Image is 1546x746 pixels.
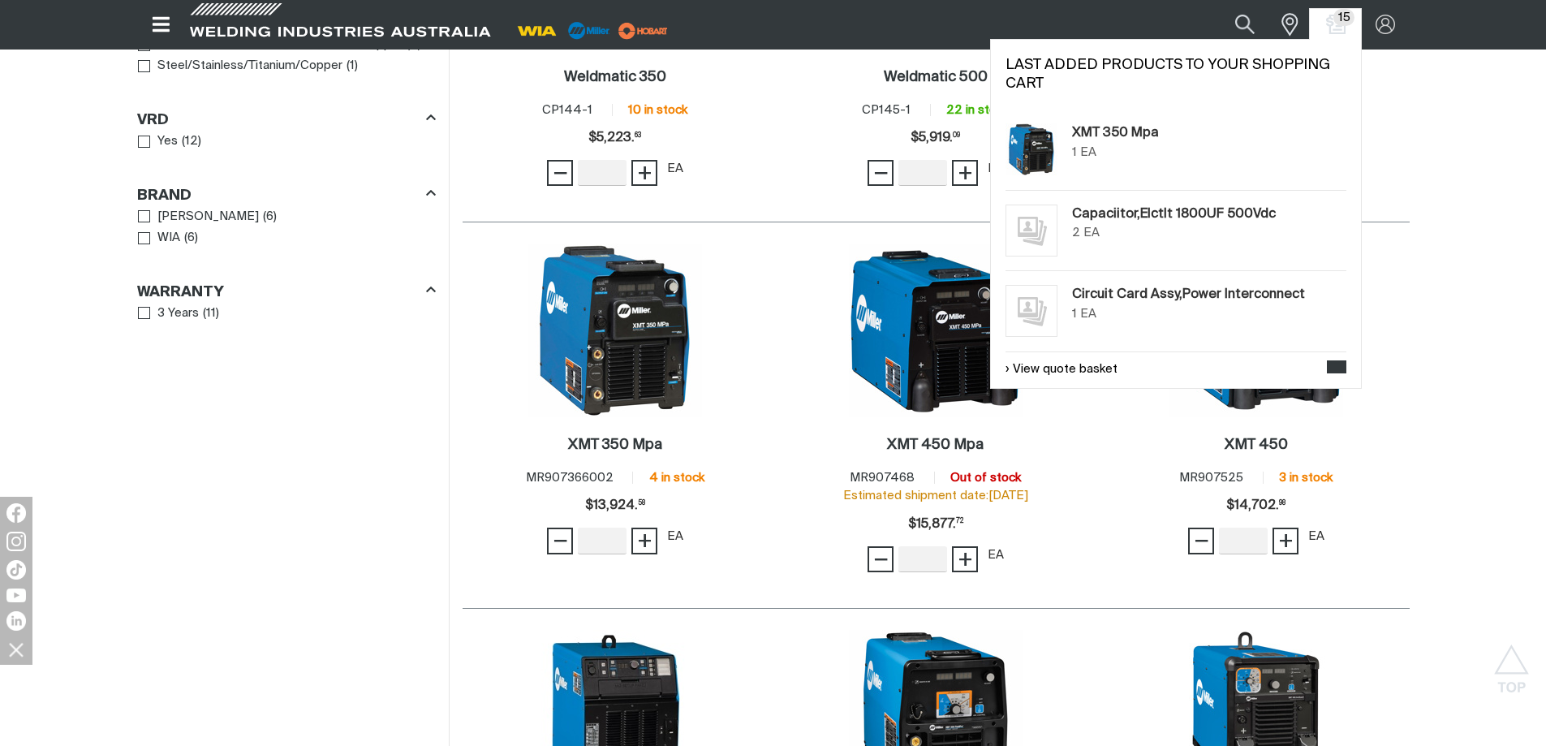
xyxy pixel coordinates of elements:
span: ( 1 ) [347,57,358,75]
h2: XMT 450 Mpa [887,438,984,452]
span: MR907525 [1179,472,1243,484]
span: Estimated shipment date: [DATE] [843,489,1028,502]
a: XMT 450 [1225,436,1288,455]
div: EA [667,160,683,179]
div: EA [667,528,683,546]
h3: Warranty [137,283,224,302]
a: XMT 350 Mpa [568,436,662,455]
div: EA [988,546,1004,565]
span: 22 in stock [946,104,1009,116]
span: − [553,527,568,554]
span: WIA [157,229,180,248]
span: − [873,545,889,573]
h2: Last added products to your shopping cart [1006,56,1346,93]
a: WIA [138,227,181,249]
h3: VRD [137,111,169,130]
sup: 63 [635,132,641,139]
span: $5,919. [911,122,960,154]
a: XMT 350 Mpa [1072,123,1159,143]
a: Weldmatic 500 [884,68,988,87]
span: 4 in stock [649,472,704,484]
sup: 98 [1279,500,1285,507]
span: ( 6 ) [184,229,198,248]
span: Yes [157,132,178,151]
div: EA [988,160,1004,179]
span: + [637,527,652,554]
img: miller [614,19,673,43]
div: Warranty [137,280,436,302]
div: Price [585,489,645,522]
div: Price [908,508,963,541]
span: + [958,545,973,573]
h2: Weldmatic 350 [564,70,666,84]
a: Capaciitor,Elctlt 1800UF 500Vdc [1072,205,1276,224]
a: Steel/Stainless/Titanium/Copper [138,55,343,77]
img: YouTube [6,589,26,602]
a: 3 Years [138,303,200,325]
span: − [873,159,889,187]
ul: VRD [138,131,435,153]
span: + [1278,527,1294,554]
span: CP145-1 [862,104,911,116]
h2: XMT 450 [1225,438,1288,452]
span: Out of stock [950,472,1021,484]
img: Facebook [6,503,26,523]
button: Scroll to top [1493,645,1530,681]
span: MR907468 [850,472,915,484]
a: miller [614,24,673,37]
span: 1 [1072,146,1077,158]
ul: Warranty [138,303,435,325]
h2: Weldmatic 500 [884,70,988,84]
span: ( 12 ) [182,132,201,151]
a: Weldmatic 350 [564,68,666,87]
img: XMT 350 Mpa [528,244,702,417]
sup: 58 [638,500,645,507]
div: EA [1083,224,1100,243]
span: 15 [1333,9,1354,26]
span: Steel/Stainless/Titanium/Copper [157,57,342,75]
span: − [553,159,568,187]
sup: 72 [956,518,963,524]
img: XMT 350 Mpa [1006,123,1057,175]
ul: Brand [138,206,435,249]
span: 3 in stock [1279,472,1333,484]
img: No image for this product [1006,285,1057,337]
h2: XMT 350 Mpa [568,438,662,452]
a: Shopping cart (15 product(s)) [1323,15,1349,34]
span: ( 11 ) [203,304,219,323]
span: [PERSON_NAME] [157,208,259,226]
img: hide socials [2,636,30,663]
a: XMT 450 Mpa [887,436,984,455]
div: EA [1308,528,1324,546]
a: Circuit Card Assy,Power Interconnect [1072,285,1305,304]
div: EA [1080,144,1096,162]
h3: Brand [137,187,192,205]
div: VRD [137,108,436,130]
span: $15,877. [908,508,963,541]
span: 10 in stock [628,104,687,116]
img: XMT 450 Mpa [849,244,1023,417]
img: LinkedIn [6,611,26,631]
a: [PERSON_NAME] [138,206,260,228]
span: 2 [1072,226,1080,239]
img: Instagram [6,532,26,551]
span: + [637,159,652,187]
div: EA [1080,305,1096,324]
button: Search products [1217,6,1273,43]
div: Price [588,122,641,154]
span: $14,702. [1226,489,1285,522]
span: ( 6 ) [263,208,277,226]
span: + [958,159,973,187]
span: MR907366002 [526,472,614,484]
span: 1 [1072,308,1077,320]
span: $5,223. [588,122,641,154]
div: Price [1226,489,1285,522]
div: Brand [137,183,436,205]
span: − [1194,527,1209,554]
sup: 09 [953,132,960,139]
input: Product name or item number... [1197,6,1273,43]
a: Yes [138,131,179,153]
img: TikTok [6,560,26,580]
div: Price [911,122,960,154]
img: No image for this product [1006,205,1057,257]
